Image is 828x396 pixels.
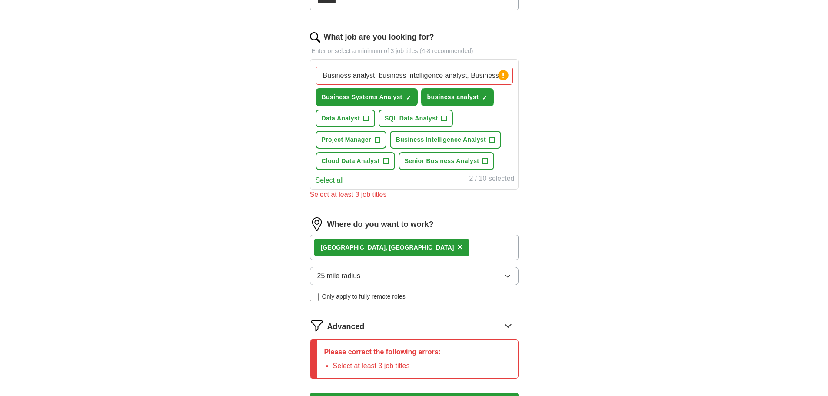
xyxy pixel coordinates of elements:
div: , [GEOGRAPHIC_DATA] [321,243,454,252]
span: Cloud Data Analyst [322,156,380,166]
input: Type a job title and press enter [316,67,513,85]
span: 25 mile radius [317,271,361,281]
span: Only apply to fully remote roles [322,292,406,301]
button: Senior Business Analyst [399,152,495,170]
span: Data Analyst [322,114,360,123]
img: location.png [310,217,324,231]
strong: [GEOGRAPHIC_DATA] [321,244,386,251]
button: Select all [316,175,344,186]
span: Business Intelligence Analyst [396,135,486,144]
span: Advanced [327,321,365,333]
span: SQL Data Analyst [385,114,438,123]
img: search.png [310,32,320,43]
p: Please correct the following errors: [324,347,441,357]
span: Business Systems Analyst [322,93,402,102]
button: 25 mile radius [310,267,519,285]
span: ✓ [406,94,411,101]
img: filter [310,319,324,333]
span: Project Manager [322,135,371,144]
div: Select at least 3 job titles [310,190,519,200]
span: Senior Business Analyst [405,156,479,166]
span: business analyst [427,93,479,102]
input: Only apply to fully remote roles [310,293,319,301]
button: Data Analyst [316,110,376,127]
li: Select at least 3 job titles [333,361,441,371]
span: ✓ [482,94,487,101]
div: 2 / 10 selected [469,173,514,186]
button: business analyst✓ [421,88,494,106]
p: Enter or select a minimum of 3 job titles (4-8 recommended) [310,47,519,56]
button: × [457,241,462,254]
label: Where do you want to work? [327,219,434,230]
button: Cloud Data Analyst [316,152,395,170]
label: What job are you looking for? [324,31,434,43]
button: Business Intelligence Analyst [390,131,501,149]
button: SQL Data Analyst [379,110,453,127]
button: Business Systems Analyst✓ [316,88,418,106]
span: × [457,242,462,252]
button: Project Manager [316,131,386,149]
